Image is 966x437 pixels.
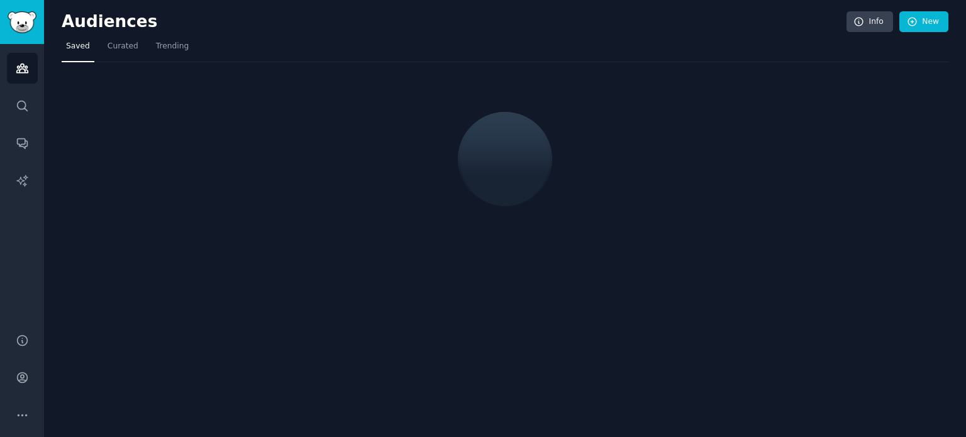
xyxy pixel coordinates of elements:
[899,11,948,33] a: New
[108,41,138,52] span: Curated
[152,36,193,62] a: Trending
[62,12,847,32] h2: Audiences
[62,36,94,62] a: Saved
[847,11,893,33] a: Info
[156,41,189,52] span: Trending
[103,36,143,62] a: Curated
[66,41,90,52] span: Saved
[8,11,36,33] img: GummySearch logo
